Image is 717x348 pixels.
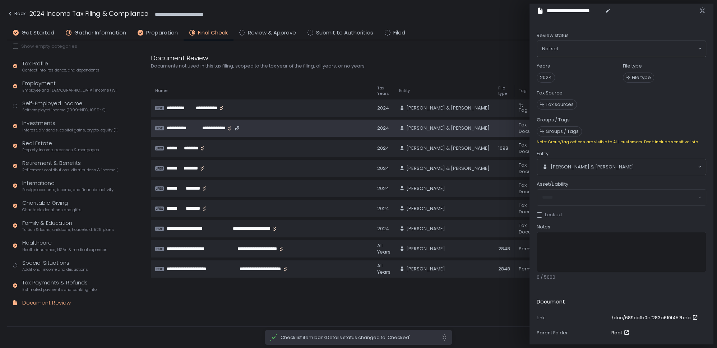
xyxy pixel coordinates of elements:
[537,159,706,175] div: Search for option
[406,185,445,192] span: [PERSON_NAME]
[558,45,697,52] input: Search for option
[22,287,97,292] span: Estimated payments and banking info
[406,165,490,172] span: [PERSON_NAME] & [PERSON_NAME]
[22,259,88,273] div: Special Situations
[537,63,550,69] label: Years
[22,179,114,193] div: International
[22,107,106,113] span: Self-employed income (1099-NEC, 1099-K)
[7,9,26,18] div: Back
[22,127,117,133] span: Interest, dividends, capital gains, crypto, equity (1099s, K-1s)
[22,60,100,73] div: Tax Profile
[537,90,563,96] label: Tax Source
[546,128,579,135] span: Groups / Tags
[632,74,651,81] span: File type
[537,150,549,157] span: Entity
[22,159,117,173] div: Retirement & Benefits
[537,117,570,123] label: Groups / Tags
[22,139,99,153] div: Real Estate
[406,105,490,111] span: [PERSON_NAME] & [PERSON_NAME]
[537,315,609,321] div: Link
[551,164,634,170] span: [PERSON_NAME] & [PERSON_NAME]
[634,163,697,171] input: Search for option
[22,88,117,93] span: Employee and [DEMOGRAPHIC_DATA] income (W-2s)
[406,226,445,232] span: [PERSON_NAME]
[537,274,706,280] div: 0 / 5000
[22,167,117,173] span: Retirement contributions, distributions & income (1099-R, 5498)
[198,29,228,37] span: Final Check
[22,99,106,113] div: Self-Employed Income
[22,247,107,252] span: Health insurance, HSAs & medical expenses
[546,101,574,108] span: Tax sources
[611,330,631,336] a: Root
[151,63,496,69] div: Documents not used in this tax filing, scoped to the tax year of the filing, all years, or no years.
[537,32,569,39] span: Review status
[22,79,117,93] div: Employment
[22,207,82,213] span: Charitable donations and gifts
[22,29,54,37] span: Get Started
[377,85,390,96] span: Tax Years
[406,205,445,212] span: [PERSON_NAME]
[406,125,490,131] span: [PERSON_NAME] & [PERSON_NAME]
[406,246,445,252] span: [PERSON_NAME]
[22,147,99,153] span: Property income, expenses & mortgages
[537,224,550,230] span: Notes
[406,266,445,272] span: [PERSON_NAME]
[316,29,373,37] span: Submit to Authorities
[22,267,88,272] span: Additional income and deductions
[537,330,609,336] div: Parent Folder
[537,298,565,306] h2: Document
[519,88,527,93] span: Tag
[537,181,568,187] span: Asset/Liability
[441,334,447,341] svg: close
[498,85,510,96] span: File type
[399,88,410,93] span: Entity
[22,227,114,232] span: Tuition & loans, childcare, household, 529 plans
[542,45,558,52] span: Not set
[281,334,441,341] span: Checklist item bankDetails status changed to 'Checked'
[155,88,167,93] span: Name
[406,145,490,152] span: [PERSON_NAME] & [PERSON_NAME]
[537,73,555,83] span: 2024
[519,107,528,113] span: Tag
[151,53,496,63] div: Document Review
[29,9,148,18] h1: 2024 Income Tax Filing & Compliance
[22,119,117,133] div: Investments
[611,315,699,321] a: /doc/689cbfb0ef283a610f457beb
[22,279,97,292] div: Tax Payments & Refunds
[22,187,114,192] span: Foreign accounts, income, and financial activity
[22,239,107,252] div: Healthcare
[22,199,82,213] div: Charitable Giving
[22,68,100,73] span: Contact info, residence, and dependents
[146,29,178,37] span: Preparation
[537,139,706,145] div: Note: Group/tag options are visible to ALL customers. Don't include sensitive info
[7,9,26,20] button: Back
[22,299,71,307] div: Document Review
[22,219,114,233] div: Family & Education
[74,29,126,37] span: Gather Information
[393,29,405,37] span: Filed
[537,41,706,57] div: Search for option
[623,63,642,69] label: File type
[248,29,296,37] span: Review & Approve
